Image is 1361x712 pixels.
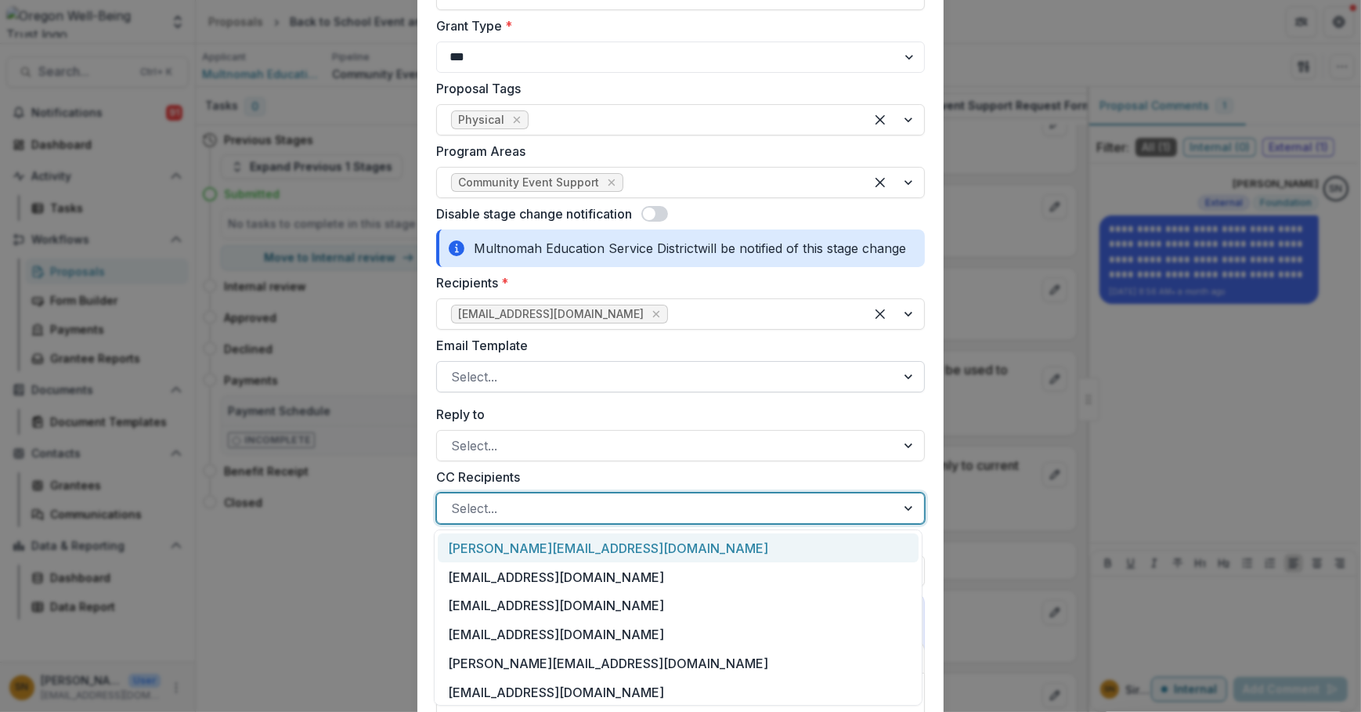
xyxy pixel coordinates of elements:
[438,562,919,591] div: [EMAIL_ADDRESS][DOMAIN_NAME]
[438,678,919,707] div: [EMAIL_ADDRESS][DOMAIN_NAME]
[436,273,915,292] label: Recipients
[438,591,919,620] div: [EMAIL_ADDRESS][DOMAIN_NAME]
[436,16,915,35] label: Grant Type
[438,533,919,562] div: [PERSON_NAME][EMAIL_ADDRESS][DOMAIN_NAME]
[604,175,619,190] div: Remove Community Event Support
[436,79,915,98] label: Proposal Tags
[438,620,919,649] div: [EMAIL_ADDRESS][DOMAIN_NAME]
[509,112,525,128] div: Remove Physical
[458,176,599,190] span: Community Event Support
[436,142,915,161] label: Program Areas
[436,230,925,267] div: Multnomah Education Service District will be notified of this stage change
[868,302,893,327] div: Clear selected options
[436,204,632,223] label: Disable stage change notification
[436,468,915,486] label: CC Recipients
[868,170,893,195] div: Clear selected options
[458,114,504,127] span: Physical
[868,107,893,132] div: Clear selected options
[648,306,664,322] div: Remove hseverns@mesd.k12.or.us
[436,405,915,424] label: Reply to
[436,336,915,355] label: Email Template
[458,308,644,321] span: [EMAIL_ADDRESS][DOMAIN_NAME]
[438,649,919,678] div: [PERSON_NAME][EMAIL_ADDRESS][DOMAIN_NAME]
